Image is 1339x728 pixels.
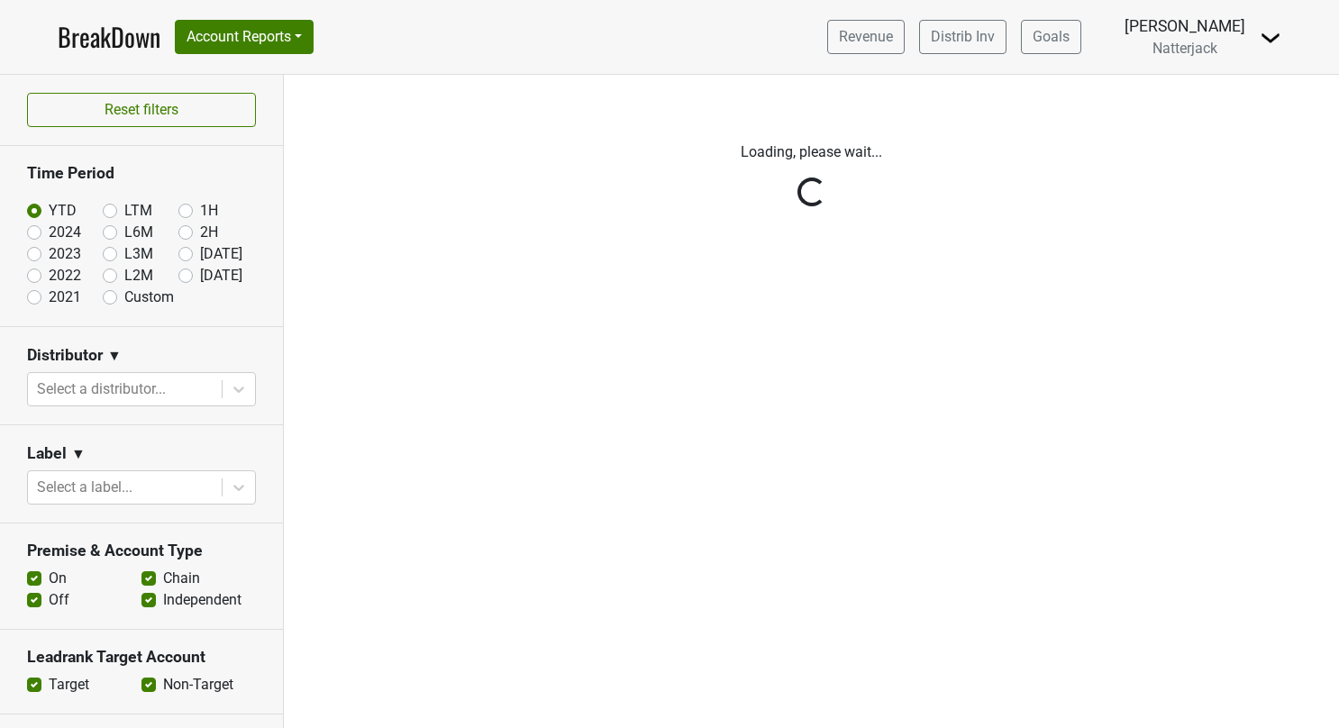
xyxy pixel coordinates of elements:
img: Dropdown Menu [1260,27,1281,49]
a: Goals [1021,20,1081,54]
a: Revenue [827,20,905,54]
a: Distrib Inv [919,20,1007,54]
button: Account Reports [175,20,314,54]
a: BreakDown [58,18,160,56]
p: Loading, please wait... [312,141,1312,163]
span: Natterjack [1152,40,1217,57]
div: [PERSON_NAME] [1125,14,1245,38]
